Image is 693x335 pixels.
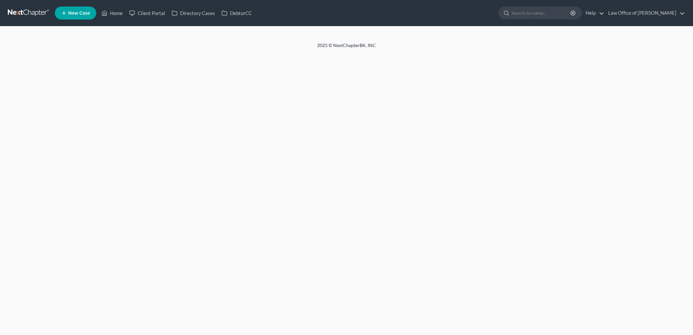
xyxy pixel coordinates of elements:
a: Home [98,7,126,19]
a: Client Portal [126,7,168,19]
input: Search by name... [512,7,571,19]
a: Law Office of [PERSON_NAME] [605,7,685,19]
a: DebtorCC [218,7,255,19]
span: New Case [68,11,90,16]
a: Directory Cases [168,7,218,19]
div: 2025 © NextChapterBK, INC [161,42,532,54]
a: Help [582,7,604,19]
